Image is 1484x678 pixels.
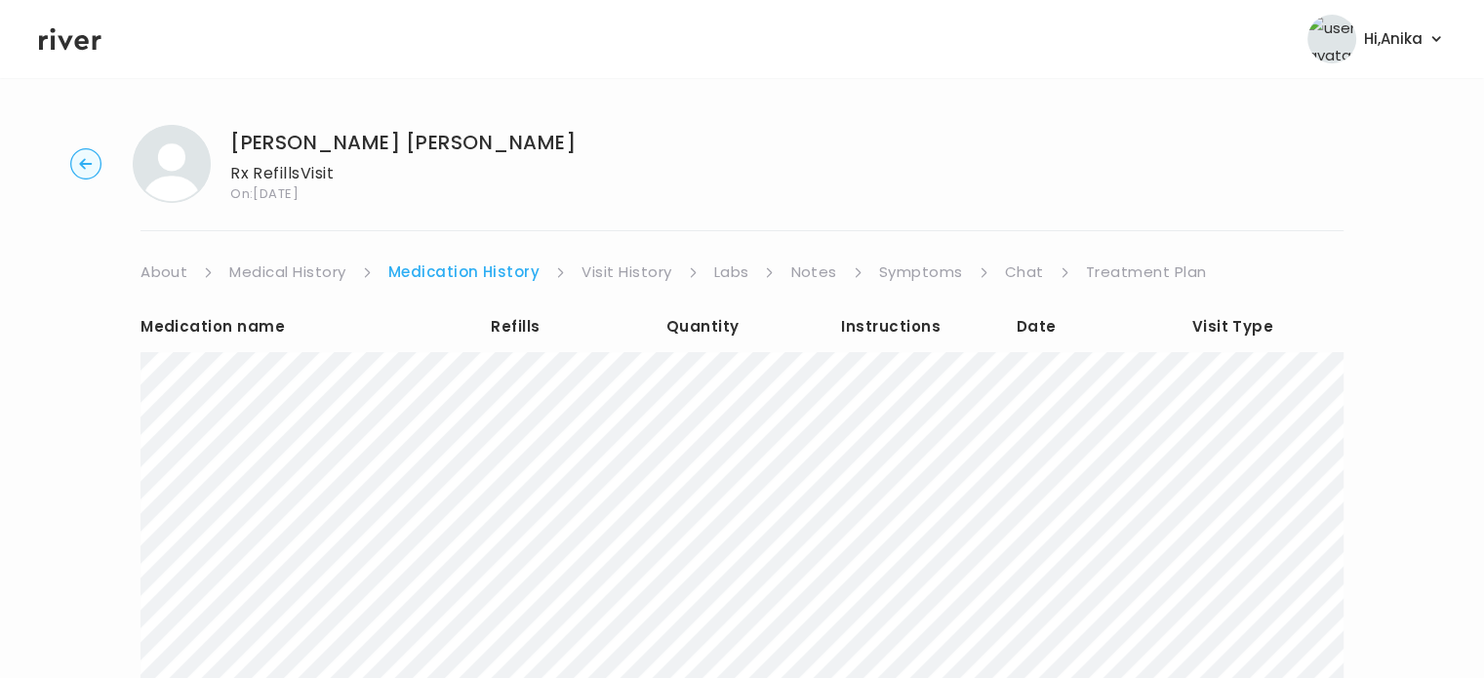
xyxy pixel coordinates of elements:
div: Refills [491,313,643,340]
h1: [PERSON_NAME] [PERSON_NAME] [230,129,576,156]
a: Visit History [582,259,671,286]
div: Date [1017,313,1169,340]
button: user avatarHi,Anika [1307,15,1445,63]
div: Instructions [841,313,993,340]
div: Visit Type [1191,313,1344,340]
p: Rx Refills Visit [230,160,576,187]
img: Monica Pita Mendoza [133,125,211,203]
a: Symptoms [879,259,963,286]
div: Medication name [140,313,467,340]
a: Treatment Plan [1086,259,1207,286]
a: Notes [790,259,836,286]
div: Quantity [666,313,819,340]
a: About [140,259,187,286]
a: Labs [714,259,749,286]
a: Medication History [388,259,541,286]
img: user avatar [1307,15,1356,63]
span: On: [DATE] [230,187,576,200]
a: Medical History [229,259,345,286]
span: Hi, Anika [1364,25,1423,53]
a: Chat [1005,259,1044,286]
